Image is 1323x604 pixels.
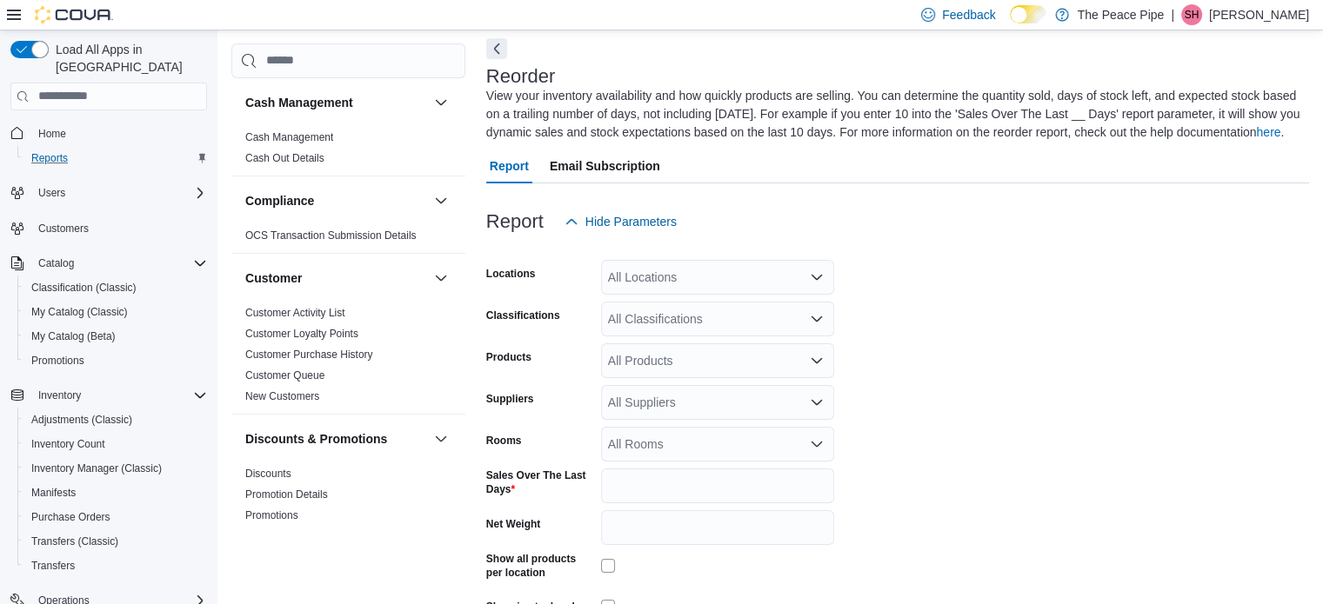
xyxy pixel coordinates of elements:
a: Customer Queue [245,369,324,382]
span: Hide Parameters [585,213,677,230]
a: Customers [31,218,96,239]
span: Promotions [24,350,207,371]
h3: Reorder [486,66,555,87]
span: Manifests [31,486,76,500]
span: Users [38,186,65,200]
span: Discounts [245,467,291,481]
button: Open list of options [810,312,824,326]
button: Discounts & Promotions [431,428,451,449]
button: Adjustments (Classic) [17,408,214,432]
a: Transfers [24,555,82,576]
button: Inventory Manager (Classic) [17,456,214,481]
label: Classifications [486,309,560,322]
a: here [1256,125,1280,139]
button: Users [3,181,214,205]
span: My Catalog (Beta) [31,329,116,343]
h3: Compliance [245,192,314,209]
div: Sarah Hatch [1181,4,1202,25]
a: Cash Out Details [245,152,324,164]
button: Hide Parameters [558,204,684,239]
span: Inventory Count [31,437,105,451]
button: Inventory [31,385,88,406]
a: Inventory Manager (Classic) [24,458,169,479]
span: Inventory Manager (Classic) [31,461,162,475]
span: Inventory [38,388,81,402]
label: Locations [486,267,536,281]
span: Transfers [24,555,207,576]
span: Adjustments (Classic) [24,409,207,430]
span: Transfers [31,559,75,573]
span: Home [38,127,66,141]
button: Transfers (Classic) [17,529,214,554]
span: Transfers (Classic) [31,534,118,548]
a: Home [31,123,73,144]
span: SH [1185,4,1199,25]
span: Inventory Manager (Classic) [24,458,207,479]
button: Compliance [245,192,427,209]
span: Customer Activity List [245,306,345,320]
h3: Customer [245,269,302,287]
a: Customer Loyalty Points [245,328,358,340]
span: Manifests [24,482,207,503]
a: Customer Purchase History [245,348,373,361]
a: My Catalog (Classic) [24,302,135,322]
span: Classification (Classic) [31,281,137,295]
button: Discounts & Promotions [245,430,427,448]
label: Sales Over The Last Days [486,468,594,496]
span: Promotions [245,508,298,522]
label: Suppliers [486,392,534,406]
p: [PERSON_NAME] [1209,4,1309,25]
button: Open list of options [810,270,824,284]
label: Show all products per location [486,552,594,580]
button: Promotions [17,348,214,373]
button: Catalog [31,253,81,274]
a: Inventory Count [24,434,112,455]
div: Cash Management [231,127,465,176]
button: Customer [245,269,427,287]
span: Promotions [31,354,84,368]
span: Cash Management [245,130,333,144]
button: Inventory Count [17,432,214,456]
span: My Catalog (Classic) [24,302,207,322]
span: Inventory [31,385,207,406]
a: My Catalog (Beta) [24,326,123,347]
span: Purchase Orders [24,507,207,528]
span: Purchase Orders [31,510,110,524]
p: The Peace Pipe [1078,4,1165,25]
div: Discounts & Promotions [231,463,465,533]
button: Customer [431,268,451,289]
a: Promotion Details [245,488,328,501]
span: Feedback [942,6,995,23]
button: Customers [3,216,214,241]
a: Manifests [24,482,83,503]
a: Classification (Classic) [24,277,144,298]
span: Catalog [31,253,207,274]
button: Reports [17,146,214,170]
span: OCS Transaction Submission Details [245,229,417,242]
a: Discounts [245,468,291,480]
button: Home [3,121,214,146]
span: Dark Mode [1010,23,1011,24]
button: Manifests [17,481,214,505]
img: Cova [35,6,113,23]
label: Net Weight [486,517,540,531]
button: Open list of options [810,437,824,451]
button: Inventory [3,383,214,408]
button: Users [31,183,72,203]
span: Inventory Count [24,434,207,455]
span: Customer Queue [245,368,324,382]
button: Transfers [17,554,214,578]
label: Products [486,350,531,364]
a: Customer Activity List [245,307,345,319]
button: Compliance [431,190,451,211]
p: | [1171,4,1174,25]
div: View your inventory availability and how quickly products are selling. You can determine the quan... [486,87,1300,142]
a: Promotions [245,509,298,521]
a: Cash Management [245,131,333,143]
input: Dark Mode [1010,5,1046,23]
button: Open list of options [810,354,824,368]
span: Catalog [38,256,74,270]
div: Customer [231,302,465,414]
a: OCS Transaction Submission Details [245,229,417,242]
button: My Catalog (Classic) [17,300,214,324]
